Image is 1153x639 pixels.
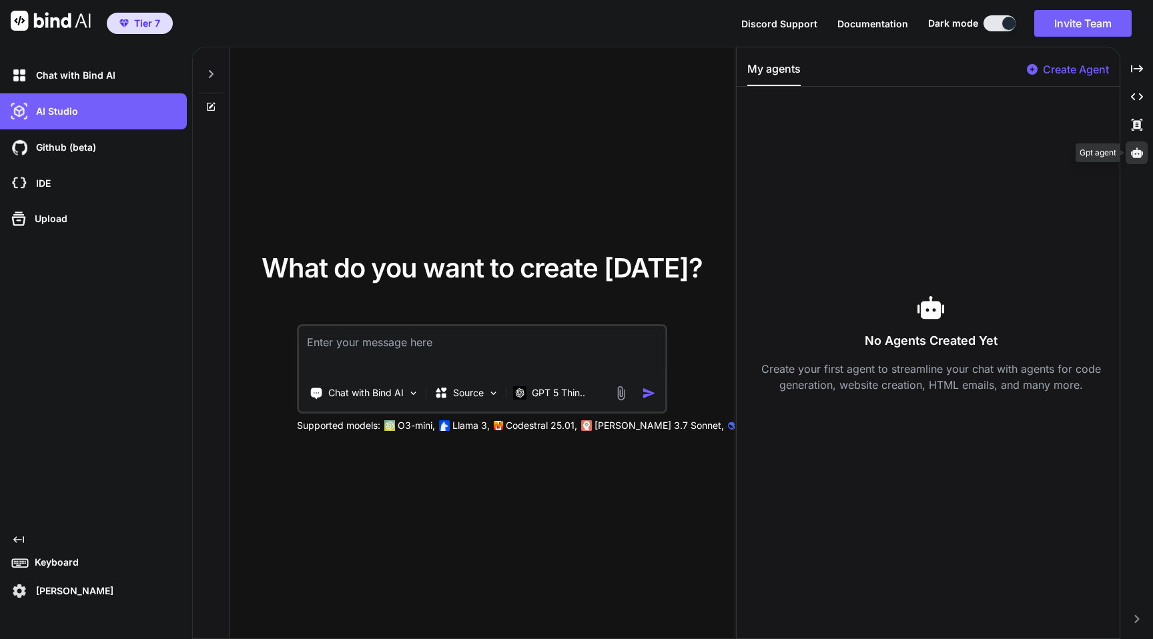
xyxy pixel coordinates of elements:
[8,100,31,123] img: darkAi-studio
[837,18,908,29] span: Documentation
[29,556,79,569] p: Keyboard
[8,64,31,87] img: darkChat
[595,419,724,432] p: [PERSON_NAME] 3.7 Sonnet,
[513,386,526,399] img: GPT 5 Thinking High
[532,386,585,400] p: GPT 5 Thin..
[8,172,31,195] img: cloudideIcon
[398,419,435,432] p: O3-mini,
[741,18,817,29] span: Discord Support
[262,251,703,284] span: What do you want to create [DATE]?
[728,420,739,431] img: claude
[439,420,450,431] img: Llama2
[1043,61,1109,77] p: Create Agent
[31,177,51,190] p: IDE
[8,580,31,602] img: settings
[928,17,978,30] span: Dark mode
[119,19,129,27] img: premium
[1034,10,1132,37] button: Invite Team
[384,420,395,431] img: GPT-4
[488,388,499,399] img: Pick Models
[1076,143,1120,162] div: Gpt agent
[747,61,801,86] button: My agents
[29,212,67,225] p: Upload
[837,17,908,31] button: Documentation
[297,419,380,432] p: Supported models:
[642,386,656,400] img: icon
[107,13,173,34] button: premiumTier 7
[506,419,577,432] p: Codestral 25.01,
[453,386,484,400] p: Source
[494,421,503,430] img: Mistral-AI
[408,388,419,399] img: Pick Tools
[134,17,160,30] span: Tier 7
[31,69,115,82] p: Chat with Bind AI
[452,419,490,432] p: Llama 3,
[613,386,629,401] img: attachment
[581,420,592,431] img: claude
[747,332,1114,350] h3: No Agents Created Yet
[11,11,91,31] img: Bind AI
[31,584,113,598] p: [PERSON_NAME]
[8,136,31,159] img: githubDark
[747,361,1114,393] p: Create your first agent to streamline your chat with agents for code generation, website creation...
[741,17,817,31] button: Discord Support
[328,386,404,400] p: Chat with Bind AI
[31,141,96,154] p: Github (beta)
[31,105,78,118] p: AI Studio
